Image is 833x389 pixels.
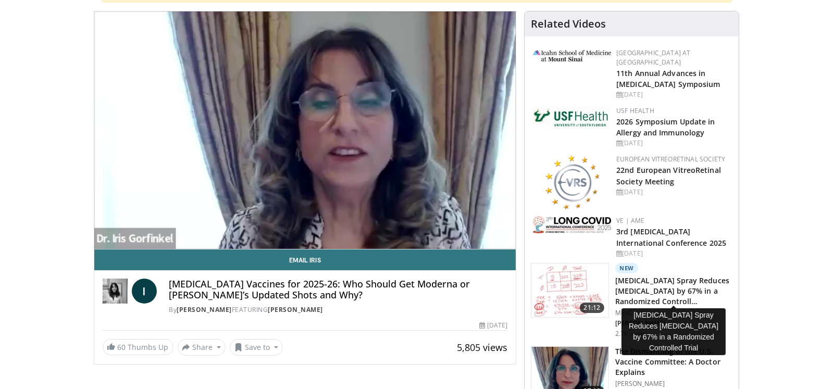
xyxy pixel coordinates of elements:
[616,216,644,225] a: VE | AME
[533,216,611,233] img: a2792a71-925c-4fc2-b8ef-8d1b21aec2f7.png.150x105_q85_autocrop_double_scale_upscale_version-0.2.jpg
[580,303,605,313] span: 21:12
[616,249,730,258] div: [DATE]
[531,263,732,338] a: 21:12 New [MEDICAL_DATA] Spray Reduces [MEDICAL_DATA] by 67% in a Randomized Controll… MedCram [P...
[616,117,715,137] a: 2026 Symposium Update in Allergy and Immunology
[94,249,516,270] a: Email Iris
[616,227,726,247] a: 3rd [MEDICAL_DATA] International Conference 2025
[615,346,732,378] h3: The Dismantling of the U.S. Vaccine Committee: A Doctor Explains
[230,339,283,356] button: Save to
[479,321,507,330] div: [DATE]
[533,50,611,61] img: 3aa743c9-7c3f-4fab-9978-1464b9dbe89c.png.150x105_q85_autocrop_double_scale_upscale_version-0.2.jpg
[457,341,507,354] span: 5,805 views
[616,139,730,148] div: [DATE]
[103,279,128,304] img: Dr. Iris Gorfinkel
[531,18,606,30] h4: Related Videos
[169,305,508,315] div: By FEATURING
[169,279,508,301] h4: [MEDICAL_DATA] Vaccines for 2025-26: Who Should Get Moderna or [PERSON_NAME]’s Updated Shots and ...
[533,106,611,129] img: 6ba8804a-8538-4002-95e7-a8f8012d4a11.png.150x105_q85_autocrop_double_scale_upscale_version-0.2.jpg
[178,339,226,356] button: Share
[544,155,600,209] img: ee0f788f-b72d-444d-91fc-556bb330ec4c.png.150x105_q85_autocrop_double_scale_upscale_version-0.2.png
[615,263,638,273] p: New
[616,106,654,115] a: USF Health
[103,339,173,355] a: 60 Thumbs Up
[616,187,730,197] div: [DATE]
[616,48,690,67] a: [GEOGRAPHIC_DATA] at [GEOGRAPHIC_DATA]
[268,305,324,314] a: [PERSON_NAME]
[118,342,126,352] span: 60
[177,305,232,314] a: [PERSON_NAME]
[615,275,732,307] h3: [MEDICAL_DATA] Spray Reduces [MEDICAL_DATA] by 67% in a Randomized Controll…
[616,68,720,89] a: 11th Annual Advances in [MEDICAL_DATA] Symposium
[132,279,157,304] a: I
[621,308,726,355] div: [MEDICAL_DATA] Spray Reduces [MEDICAL_DATA] by 67% in a Randomized Controlled Trial
[615,380,732,388] p: [PERSON_NAME]
[615,330,646,338] p: 2.7K views
[616,155,725,164] a: European VitreoRetinal Society
[615,309,732,317] p: MedCram
[616,165,721,186] a: 22nd European VitreoRetinal Society Meeting
[615,319,732,328] p: [PERSON_NAME]
[616,90,730,99] div: [DATE]
[94,11,516,249] video-js: Video Player
[531,263,608,318] img: 500bc2c6-15b5-4613-8fa2-08603c32877b.150x105_q85_crop-smart_upscale.jpg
